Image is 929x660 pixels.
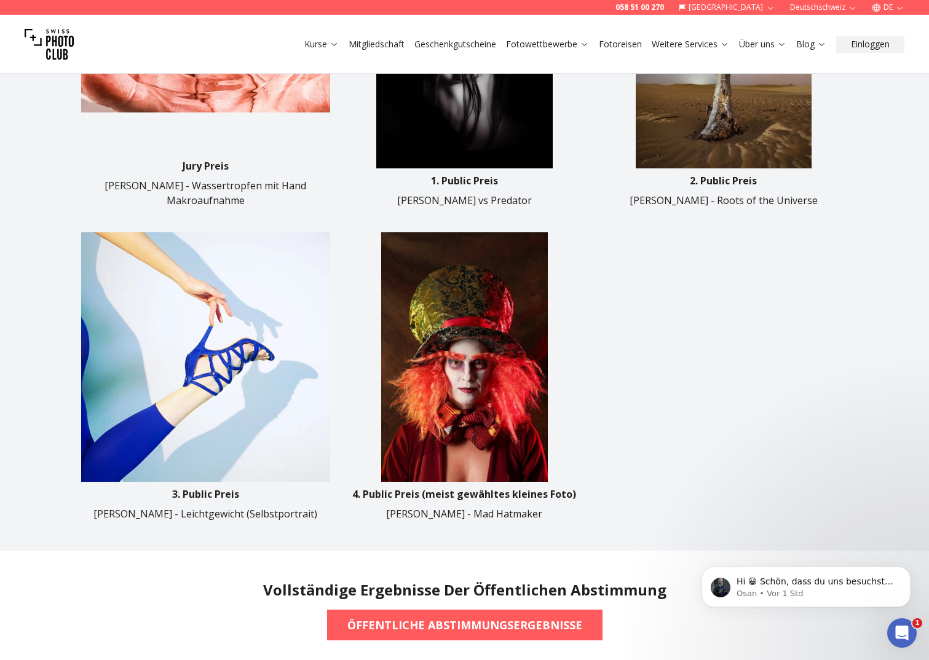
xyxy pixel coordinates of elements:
button: Fotoreisen [594,36,647,53]
h2: Vollständige Ergebnisse der öffentlichen Abstimmung [263,580,666,600]
p: 3. Public Preis [172,487,239,501]
button: Geschenkgutscheine [409,36,501,53]
b: ÖFFENTLICHE ABSTIMMUNGSERGEBNISSE [347,616,582,634]
p: [PERSON_NAME] - Mad Hatmaker [386,506,542,521]
button: Blog [791,36,831,53]
a: Mitgliedschaft [349,38,405,50]
a: Über uns [739,38,786,50]
button: Weitere Services [647,36,734,53]
button: Fotowettbewerbe [501,36,594,53]
button: ÖFFENTLICHE ABSTIMMUNGSERGEBNISSE [327,610,603,640]
img: Swiss photo club [25,20,74,69]
iframe: Intercom notifications Nachricht [683,541,929,627]
a: 058 51 00 270 [615,2,664,12]
iframe: Intercom live chat [887,618,917,648]
button: Mitgliedschaft [344,36,409,53]
a: Fotoreisen [599,38,642,50]
a: Kurse [304,38,339,50]
p: 4. Public Preis (meist gewähltes kleines Foto) [352,487,576,501]
p: [PERSON_NAME] - Wassertropfen mit Hand Makroaufnahme [81,178,330,208]
button: Einloggen [836,36,904,53]
a: Weitere Services [652,38,729,50]
p: [PERSON_NAME] - Leichtgewicht (Selbstportrait) [93,506,317,521]
p: 2. Public Preis [690,173,757,188]
a: Blog [796,38,826,50]
p: [PERSON_NAME] - Roots of the Universe [630,193,818,208]
p: 1. Public Preis [431,173,498,188]
img: image [340,232,589,481]
a: Geschenkgutscheine [414,38,496,50]
img: image [81,232,330,481]
p: Jury Preis [183,159,229,173]
a: Fotowettbewerbe [506,38,589,50]
button: Über uns [734,36,791,53]
span: 1 [912,618,922,628]
p: [PERSON_NAME] vs Predator [397,193,532,208]
button: Kurse [299,36,344,53]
